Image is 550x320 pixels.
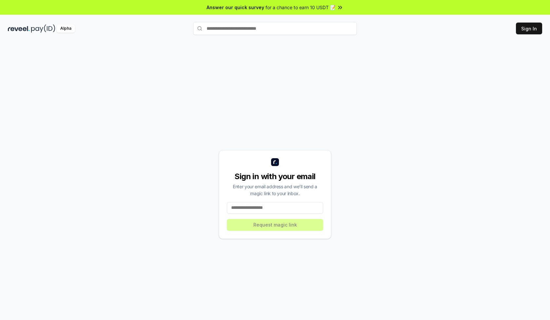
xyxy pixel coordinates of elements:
[271,158,279,166] img: logo_small
[266,4,336,11] span: for a chance to earn 10 USDT 📝
[227,171,323,182] div: Sign in with your email
[227,183,323,197] div: Enter your email address and we’ll send a magic link to your inbox.
[31,25,55,33] img: pay_id
[207,4,264,11] span: Answer our quick survey
[516,23,542,34] button: Sign In
[8,25,30,33] img: reveel_dark
[57,25,75,33] div: Alpha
